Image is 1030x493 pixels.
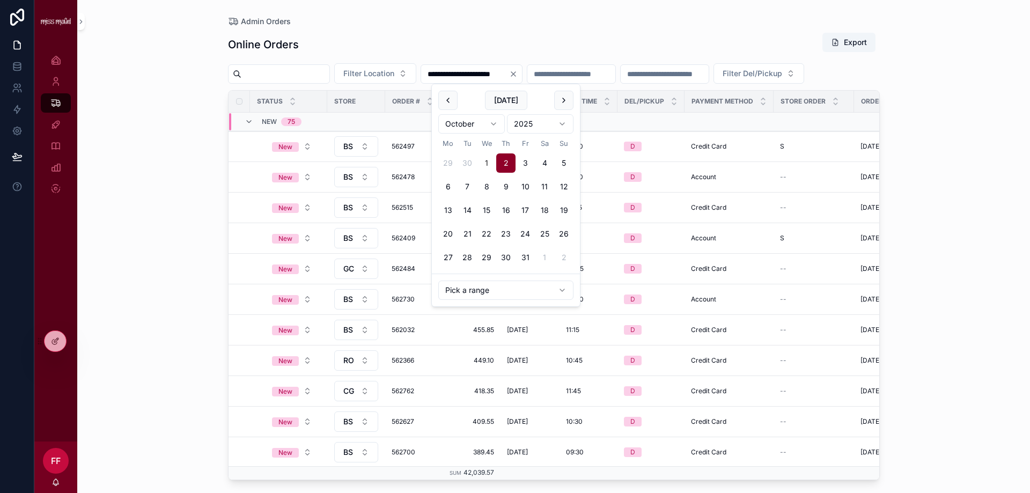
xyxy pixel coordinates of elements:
[630,142,635,151] div: D
[263,167,320,187] button: Select Button
[691,387,726,395] span: Credit Card
[860,203,928,212] a: [DATE] 11:39 am
[262,117,277,126] span: New
[278,203,292,213] div: New
[263,229,320,248] button: Select Button
[566,448,611,457] a: 09:30
[450,448,494,457] a: 389.45
[334,136,379,157] a: Select Button
[860,417,909,426] span: [DATE] 11:38 am
[334,197,379,218] a: Select Button
[780,295,848,304] a: --
[781,97,826,106] span: Store Order
[392,97,420,106] span: Order #
[263,289,321,310] a: Select Button
[780,326,786,334] span: --
[554,201,573,220] button: Sunday, 19 October 2025
[458,177,477,196] button: Tuesday, 7 October 2025
[41,18,71,25] img: App logo
[450,326,494,334] span: 455.85
[566,417,611,426] a: 10:30
[278,356,292,366] div: New
[516,201,535,220] button: Friday, 17 October 2025
[509,70,522,78] button: Clear
[334,197,378,218] button: Select Button
[780,448,786,457] span: --
[334,228,378,248] button: Select Button
[535,201,554,220] button: Saturday, 18 October 2025
[263,381,320,401] button: Select Button
[624,233,678,243] a: D
[334,442,379,463] a: Select Button
[464,468,494,476] span: 42,039.57
[624,325,678,335] a: D
[691,264,767,273] a: Credit Card
[516,177,535,196] button: Friday, 10 October 2025
[516,153,535,173] button: Friday, 3 October 2025
[278,264,292,274] div: New
[334,166,379,188] a: Select Button
[263,290,320,309] button: Select Button
[392,142,437,151] span: 562497
[343,202,353,213] span: BS
[566,264,611,273] a: 09:45
[392,356,437,365] span: 562366
[263,443,320,462] button: Select Button
[691,203,767,212] a: Credit Card
[691,173,716,181] span: Account
[691,326,726,334] span: Credit Card
[334,136,378,157] button: Select Button
[334,411,378,432] button: Select Button
[566,387,581,395] span: 11:45
[566,326,579,334] span: 11:15
[860,387,909,395] span: [DATE] 12:18 pm
[477,177,496,196] button: Wednesday, 8 October 2025
[450,387,494,395] span: 418.35
[566,417,583,426] span: 10:30
[278,448,292,458] div: New
[334,442,378,462] button: Select Button
[458,138,477,149] th: Tuesday
[343,416,353,427] span: BS
[343,263,354,274] span: GC
[263,198,320,217] button: Select Button
[780,356,848,365] a: --
[860,387,928,395] a: [DATE] 12:18 pm
[624,172,678,182] a: D
[516,248,535,267] button: Friday, 31 October 2025
[263,228,321,248] a: Select Button
[507,387,528,395] span: [DATE]
[343,355,354,366] span: RO
[263,350,321,371] a: Select Button
[780,387,848,395] a: --
[860,448,907,457] span: [DATE] 5:58 pm
[334,319,379,341] a: Select Button
[507,417,553,426] a: [DATE]
[458,153,477,173] button: Tuesday, 30 September 2025
[691,264,726,273] span: Credit Card
[630,325,635,335] div: D
[535,248,554,267] button: Saturday, 1 November 2025
[392,173,437,181] span: 562478
[241,16,291,27] span: Admin Orders
[691,97,753,106] span: Payment Method
[392,295,437,304] a: 562730
[860,356,908,365] span: [DATE] 5:24 pm
[438,138,573,267] table: October 2025
[860,264,928,273] a: [DATE] 8:39 pm
[288,117,295,126] div: 75
[257,97,283,106] span: Status
[691,448,767,457] a: Credit Card
[278,295,292,305] div: New
[630,172,635,182] div: D
[566,142,611,151] a: 10:00
[554,224,573,244] button: Sunday, 26 October 2025
[392,203,437,212] a: 562515
[343,447,353,458] span: BS
[691,203,726,212] span: Credit Card
[516,224,535,244] button: Friday, 24 October 2025
[450,356,494,365] a: 449.10
[458,248,477,267] button: Tuesday, 28 October 2025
